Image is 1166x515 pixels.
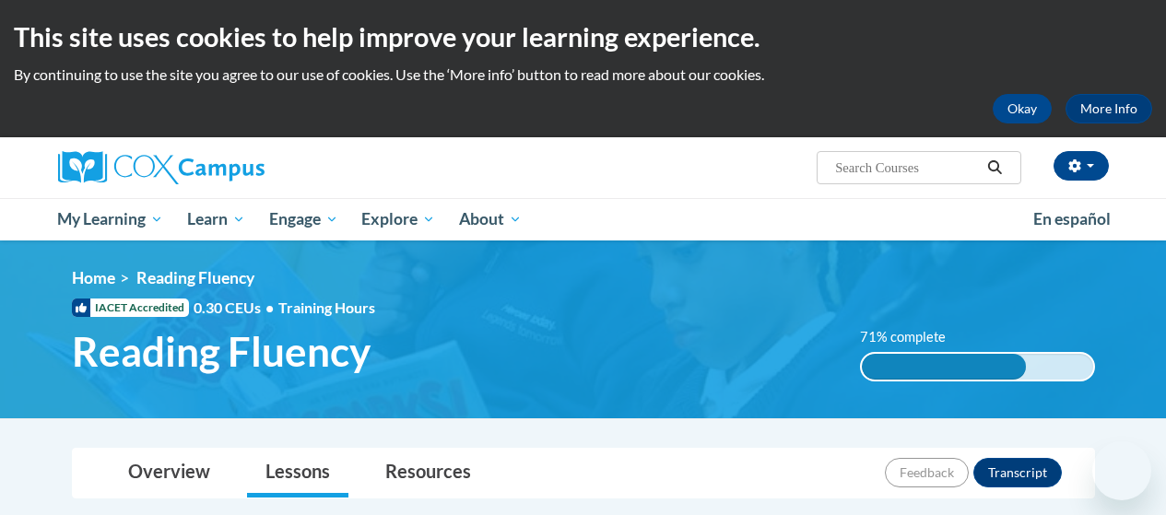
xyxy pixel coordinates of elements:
[175,198,257,240] a: Learn
[349,198,447,240] a: Explore
[981,157,1008,179] button: Search
[194,298,278,318] span: 0.30 CEUs
[993,94,1052,123] button: Okay
[367,449,489,497] a: Resources
[46,198,176,240] a: My Learning
[1054,151,1109,181] button: Account Settings
[44,198,1123,240] div: Main menu
[72,268,115,287] a: Home
[187,208,245,230] span: Learn
[136,268,254,287] span: Reading Fluency
[1033,209,1111,228] span: En español
[110,449,229,497] a: Overview
[57,208,163,230] span: My Learning
[14,64,1152,85] p: By continuing to use the site you agree to our use of cookies. Use the ‘More info’ button to read...
[885,458,969,487] button: Feedback
[72,298,189,317] span: IACET Accredited
[58,151,265,184] img: Cox Campus
[247,449,348,497] a: Lessons
[72,327,371,376] span: Reading Fluency
[278,298,375,316] span: Training Hours
[269,208,338,230] span: Engage
[459,208,522,230] span: About
[58,151,390,184] a: Cox Campus
[14,18,1152,55] h2: This site uses cookies to help improve your learning experience.
[973,458,1062,487] button: Transcript
[361,208,435,230] span: Explore
[1021,200,1123,239] a: En español
[862,354,1026,380] div: 71% complete
[1066,94,1152,123] a: More Info
[1092,441,1151,500] iframe: Button to launch messaging window
[447,198,534,240] a: About
[257,198,350,240] a: Engage
[833,157,981,179] input: Search Courses
[860,327,966,347] label: 71% complete
[265,298,274,316] span: •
